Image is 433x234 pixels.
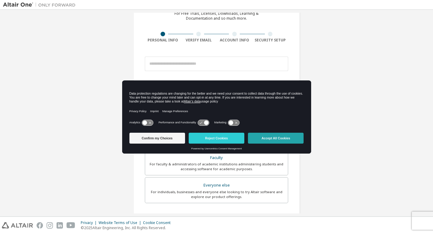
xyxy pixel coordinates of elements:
div: Faculty [149,154,284,162]
div: Privacy [81,220,99,225]
div: Account Type [145,78,288,87]
div: Cookie Consent [143,220,174,225]
p: © 2025 Altair Engineering, Inc. All Rights Reserved. [81,225,174,230]
div: Your Profile [145,212,288,222]
div: Website Terms of Use [99,220,143,225]
img: linkedin.svg [57,222,63,229]
div: Personal Info [145,38,181,43]
div: For faculty & administrators of academic institutions administering students and accessing softwa... [149,162,284,171]
div: For individuals, businesses and everyone else looking to try Altair software and explore our prod... [149,190,284,199]
div: Everyone else [149,181,284,190]
div: For Free Trials, Licenses, Downloads, Learning & Documentation and so much more. [174,11,259,21]
img: Altair One [3,2,79,8]
img: altair_logo.svg [2,222,33,229]
img: instagram.svg [47,222,53,229]
img: youtube.svg [67,222,75,229]
div: Account Info [217,38,252,43]
img: facebook.svg [37,222,43,229]
div: Verify Email [181,38,217,43]
div: Security Setup [252,38,288,43]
